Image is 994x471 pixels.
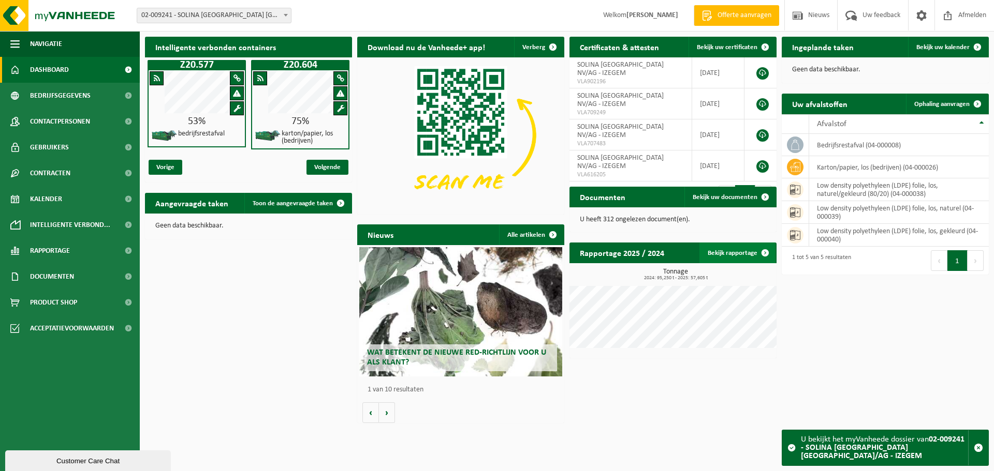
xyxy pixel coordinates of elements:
[30,315,114,341] span: Acceptatievoorwaarden
[787,249,851,272] div: 1 tot 5 van 5 resultaten
[577,78,684,86] span: VLA902196
[782,37,864,57] h2: Ingeplande taken
[255,129,281,142] img: HK-XZ-20-GN-01
[692,150,744,181] td: [DATE]
[577,109,684,117] span: VLA709249
[359,247,562,376] a: Wat betekent de nieuwe RED-richtlijn voor u als klant?
[282,130,345,145] h4: karton/papier, los (bedrijven)
[801,430,968,465] div: U bekijkt het myVanheede dossier van
[30,83,91,109] span: Bedrijfsgegevens
[254,60,347,70] h1: Z20.604
[577,92,664,108] span: SOLINA [GEOGRAPHIC_DATA] NV/AG - IZEGEM
[694,5,779,26] a: Offerte aanvragen
[514,37,563,57] button: Verberg
[145,37,352,57] h2: Intelligente verbonden containers
[575,268,777,281] h3: Tonnage
[149,116,245,127] div: 53%
[931,250,947,271] button: Previous
[30,290,77,315] span: Product Shop
[626,11,678,19] strong: [PERSON_NAME]
[689,37,776,57] a: Bekijk uw certificaten
[368,386,559,393] p: 1 van 10 resultaten
[151,129,177,142] img: HK-XZ-20-GN-01
[145,193,239,213] h2: Aangevraagde taken
[809,178,989,201] td: low density polyethyleen (LDPE) folie, los, naturel/gekleurd (80/20) (04-000038)
[916,44,970,51] span: Bekijk uw kalender
[692,57,744,88] td: [DATE]
[30,109,90,134] span: Contactpersonen
[809,156,989,178] td: karton/papier, los (bedrijven) (04-000026)
[817,120,846,128] span: Afvalstof
[357,57,564,212] img: Download de VHEPlus App
[149,160,182,175] span: Vorige
[575,276,777,281] span: 2024: 95,250 t - 2025: 57,605 t
[947,250,968,271] button: 1
[30,186,62,212] span: Kalender
[692,119,744,150] td: [DATE]
[782,94,858,114] h2: Uw afvalstoffen
[577,171,684,179] span: VLA616205
[697,44,757,51] span: Bekijk uw certificaten
[577,140,684,148] span: VLA707483
[30,57,69,83] span: Dashboard
[30,160,70,186] span: Contracten
[693,194,757,201] span: Bekijk uw documenten
[522,44,545,51] span: Verberg
[150,60,243,70] h1: Z20.577
[499,224,563,245] a: Alle artikelen
[155,222,342,230] p: Geen data beschikbaar.
[577,154,664,170] span: SOLINA [GEOGRAPHIC_DATA] NV/AG - IZEGEM
[692,88,744,119] td: [DATE]
[30,264,74,290] span: Documenten
[684,187,776,207] a: Bekijk uw documenten
[914,101,970,108] span: Ophaling aanvragen
[580,216,766,223] p: U heeft 312 ongelezen document(en).
[569,242,675,263] h2: Rapportage 2025 / 2024
[367,348,546,367] span: Wat betekent de nieuwe RED-richtlijn voor u als klant?
[908,37,988,57] a: Bekijk uw kalender
[30,238,70,264] span: Rapportage
[792,66,978,73] p: Geen data beschikbaar.
[715,10,774,21] span: Offerte aanvragen
[809,224,989,247] td: low density polyethyleen (LDPE) folie, los, gekleurd (04-000040)
[30,31,62,57] span: Navigatie
[809,201,989,224] td: low density polyethyleen (LDPE) folie, los, naturel (04-000039)
[362,402,379,423] button: Vorige
[968,250,984,271] button: Next
[30,134,69,160] span: Gebruikers
[379,402,395,423] button: Volgende
[577,61,664,77] span: SOLINA [GEOGRAPHIC_DATA] NV/AG - IZEGEM
[137,8,291,23] span: 02-009241 - SOLINA BELGIUM NV/AG - IZEGEM
[569,187,636,207] h2: Documenten
[253,200,333,207] span: Toon de aangevraagde taken
[178,130,225,138] h4: bedrijfsrestafval
[244,193,351,214] a: Toon de aangevraagde taken
[801,435,964,460] strong: 02-009241 - SOLINA [GEOGRAPHIC_DATA] [GEOGRAPHIC_DATA]/AG - IZEGEM
[30,212,110,238] span: Intelligente verbond...
[906,94,988,114] a: Ophaling aanvragen
[357,37,495,57] h2: Download nu de Vanheede+ app!
[252,116,348,127] div: 75%
[357,224,404,245] h2: Nieuws
[569,37,669,57] h2: Certificaten & attesten
[577,123,664,139] span: SOLINA [GEOGRAPHIC_DATA] NV/AG - IZEGEM
[809,134,989,156] td: bedrijfsrestafval (04-000008)
[306,160,348,175] span: Volgende
[5,448,173,471] iframe: chat widget
[699,242,776,263] a: Bekijk rapportage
